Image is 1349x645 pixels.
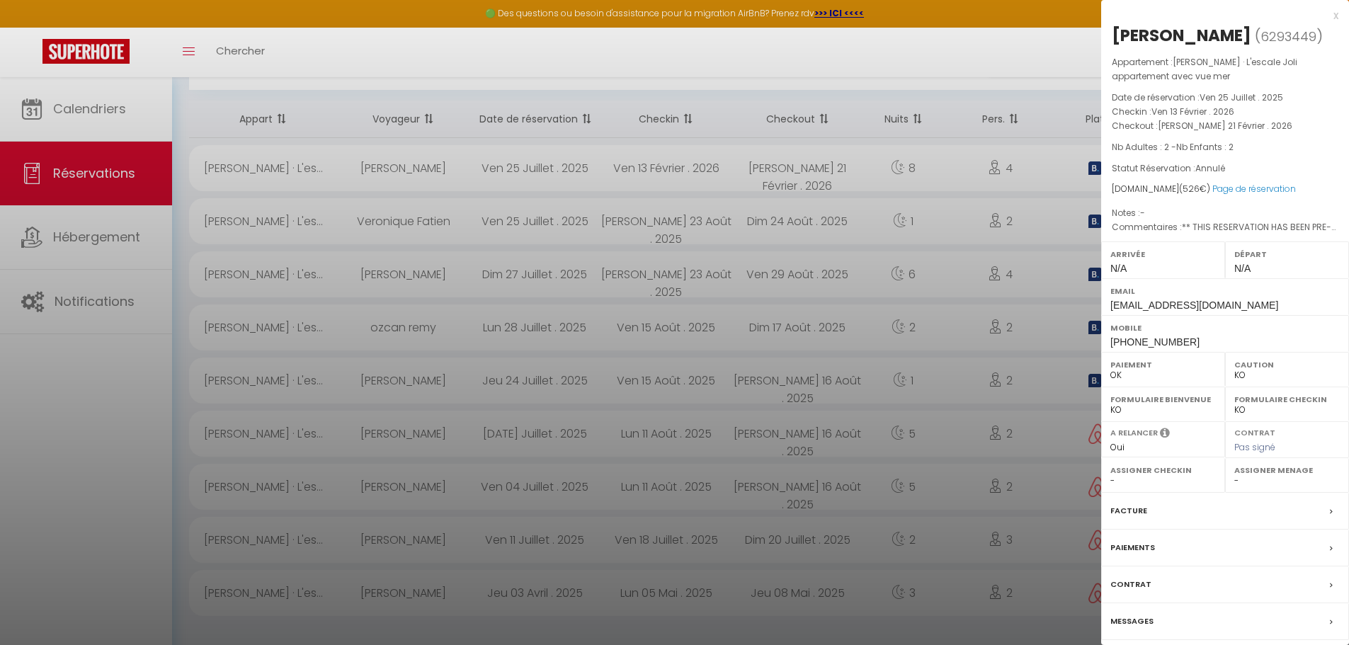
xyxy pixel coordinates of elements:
[1110,336,1200,348] span: [PHONE_NUMBER]
[1110,392,1216,406] label: Formulaire Bienvenue
[1110,577,1151,592] label: Contrat
[1110,284,1340,298] label: Email
[1112,55,1338,84] p: Appartement :
[1195,162,1225,174] span: Annulé
[1234,463,1340,477] label: Assigner Menage
[1112,161,1338,176] p: Statut Réservation :
[1112,183,1338,196] div: [DOMAIN_NAME]
[1151,105,1234,118] span: Ven 13 Février . 2026
[1112,119,1338,133] p: Checkout :
[1179,183,1210,195] span: ( €)
[1110,463,1216,477] label: Assigner Checkin
[1110,427,1158,439] label: A relancer
[1255,26,1323,46] span: ( )
[1110,358,1216,372] label: Paiement
[1234,427,1275,436] label: Contrat
[1110,503,1147,518] label: Facture
[1200,91,1283,103] span: Ven 25 Juillet . 2025
[1234,263,1251,274] span: N/A
[1158,120,1292,132] span: [PERSON_NAME] 21 Février . 2026
[1112,206,1338,220] p: Notes :
[1112,141,1234,153] span: Nb Adultes : 2 -
[1234,392,1340,406] label: Formulaire Checkin
[1234,441,1275,453] span: Pas signé
[1110,540,1155,555] label: Paiements
[1234,358,1340,372] label: Caution
[1110,299,1278,311] span: [EMAIL_ADDRESS][DOMAIN_NAME]
[1112,56,1297,82] span: [PERSON_NAME] · L'escale Joli appartement avec vue mer
[1110,247,1216,261] label: Arrivée
[1110,614,1154,629] label: Messages
[1112,105,1338,119] p: Checkin :
[1160,427,1170,443] i: Sélectionner OUI si vous souhaiter envoyer les séquences de messages post-checkout
[1183,183,1200,195] span: 526
[1112,91,1338,105] p: Date de réservation :
[1212,183,1296,195] a: Page de réservation
[1110,321,1340,335] label: Mobile
[1176,141,1234,153] span: Nb Enfants : 2
[1140,207,1145,219] span: -
[1101,7,1338,24] div: x
[1110,263,1127,274] span: N/A
[1112,24,1251,47] div: [PERSON_NAME]
[1260,28,1316,45] span: 6293449
[1234,247,1340,261] label: Départ
[1112,220,1338,234] p: Commentaires :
